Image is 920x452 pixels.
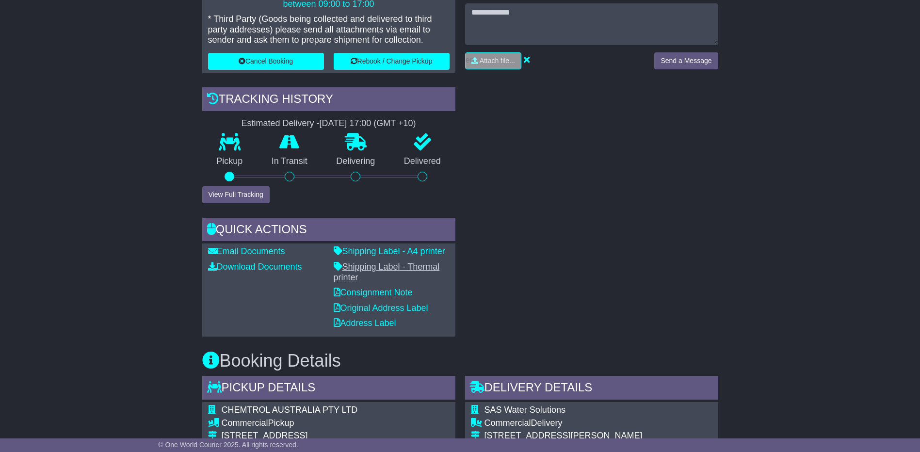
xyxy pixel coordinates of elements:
[320,118,416,129] div: [DATE] 17:00 (GMT +10)
[202,87,455,113] div: Tracking history
[202,351,718,371] h3: Booking Details
[222,405,358,415] span: CHEMTROL AUSTRALIA PTY LTD
[222,418,268,428] span: Commercial
[334,53,450,70] button: Rebook / Change Pickup
[208,262,302,272] a: Download Documents
[389,156,455,167] p: Delivered
[322,156,390,167] p: Delivering
[202,376,455,402] div: Pickup Details
[222,431,408,441] div: [STREET_ADDRESS]
[202,218,455,244] div: Quick Actions
[334,262,440,282] a: Shipping Label - Thermal printer
[484,418,671,429] div: Delivery
[222,418,408,429] div: Pickup
[208,53,324,70] button: Cancel Booking
[334,303,428,313] a: Original Address Label
[257,156,322,167] p: In Transit
[334,288,413,297] a: Consignment Note
[654,52,718,69] button: Send a Message
[208,14,450,46] p: * Third Party (Goods being collected and delivered to third party addresses) please send all atta...
[334,318,396,328] a: Address Label
[484,431,671,441] div: [STREET_ADDRESS][PERSON_NAME]
[484,405,565,415] span: SAS Water Solutions
[202,186,270,203] button: View Full Tracking
[158,441,298,449] span: © One World Courier 2025. All rights reserved.
[465,376,718,402] div: Delivery Details
[484,418,531,428] span: Commercial
[202,156,258,167] p: Pickup
[208,246,285,256] a: Email Documents
[334,246,445,256] a: Shipping Label - A4 printer
[202,118,455,129] div: Estimated Delivery -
